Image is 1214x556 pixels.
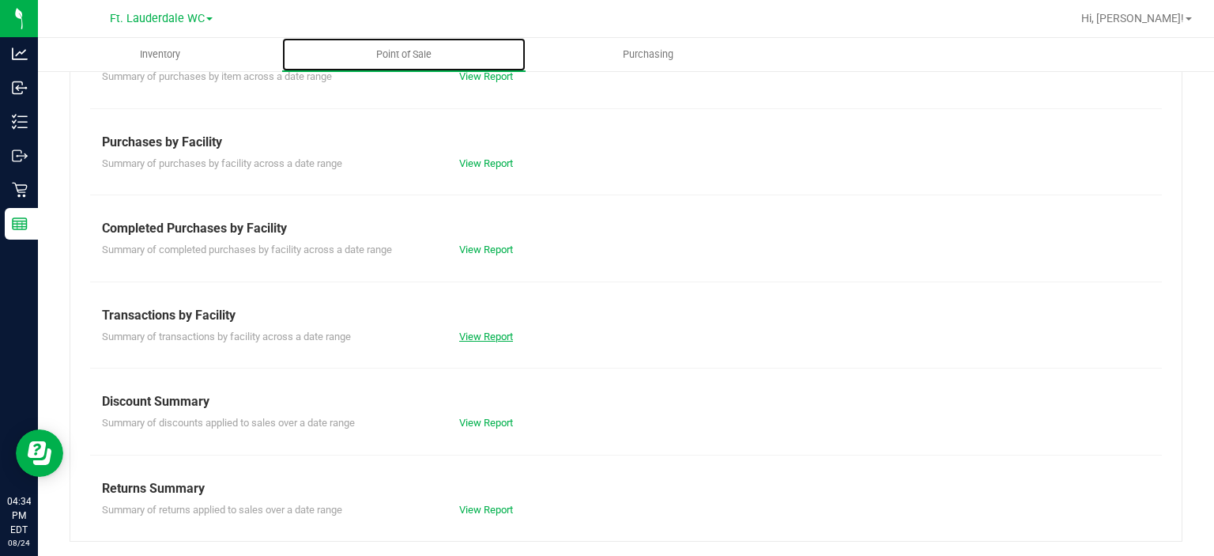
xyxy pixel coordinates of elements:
[12,80,28,96] inline-svg: Inbound
[102,244,392,255] span: Summary of completed purchases by facility across a date range
[38,38,282,71] a: Inventory
[1081,12,1184,25] span: Hi, [PERSON_NAME]!
[119,47,202,62] span: Inventory
[459,157,513,169] a: View Report
[102,331,351,342] span: Summary of transactions by facility across a date range
[102,306,1150,325] div: Transactions by Facility
[102,157,342,169] span: Summary of purchases by facility across a date range
[459,417,513,429] a: View Report
[7,494,31,537] p: 04:34 PM EDT
[12,182,28,198] inline-svg: Retail
[102,479,1150,498] div: Returns Summary
[102,219,1150,238] div: Completed Purchases by Facility
[16,429,63,477] iframe: Resource center
[459,331,513,342] a: View Report
[459,504,513,516] a: View Report
[102,70,332,82] span: Summary of purchases by item across a date range
[526,38,770,71] a: Purchasing
[355,47,453,62] span: Point of Sale
[102,133,1150,152] div: Purchases by Facility
[12,114,28,130] inline-svg: Inventory
[102,392,1150,411] div: Discount Summary
[459,70,513,82] a: View Report
[282,38,526,71] a: Point of Sale
[601,47,695,62] span: Purchasing
[102,417,355,429] span: Summary of discounts applied to sales over a date range
[12,148,28,164] inline-svg: Outbound
[12,46,28,62] inline-svg: Analytics
[12,216,28,232] inline-svg: Reports
[102,504,342,516] span: Summary of returns applied to sales over a date range
[459,244,513,255] a: View Report
[7,537,31,549] p: 08/24
[110,12,205,25] span: Ft. Lauderdale WC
